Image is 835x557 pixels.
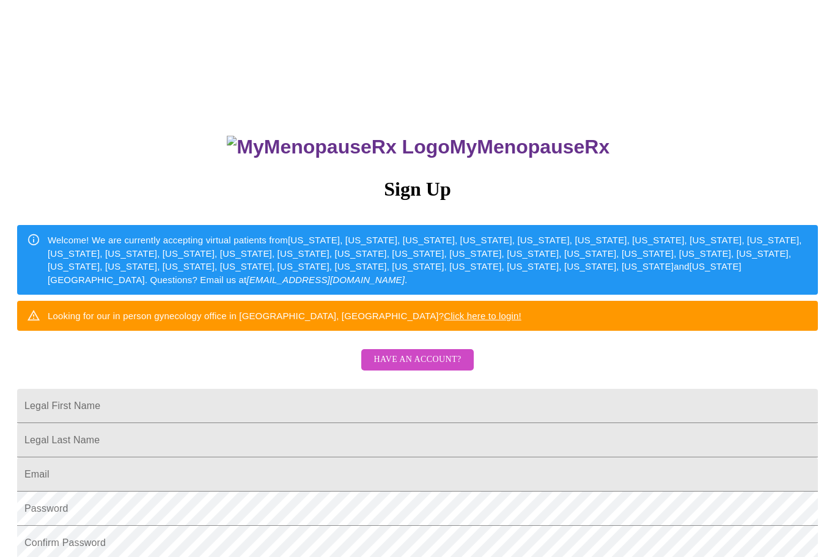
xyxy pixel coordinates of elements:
[246,275,405,285] em: [EMAIL_ADDRESS][DOMAIN_NAME]
[373,352,461,367] span: Have an account?
[48,229,808,291] div: Welcome! We are currently accepting virtual patients from [US_STATE], [US_STATE], [US_STATE], [US...
[19,136,818,158] h3: MyMenopauseRx
[444,311,521,321] a: Click here to login!
[17,178,818,201] h3: Sign Up
[358,363,476,373] a: Have an account?
[48,304,521,327] div: Looking for our in person gynecology office in [GEOGRAPHIC_DATA], [GEOGRAPHIC_DATA]?
[227,136,449,158] img: MyMenopauseRx Logo
[361,349,473,371] button: Have an account?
